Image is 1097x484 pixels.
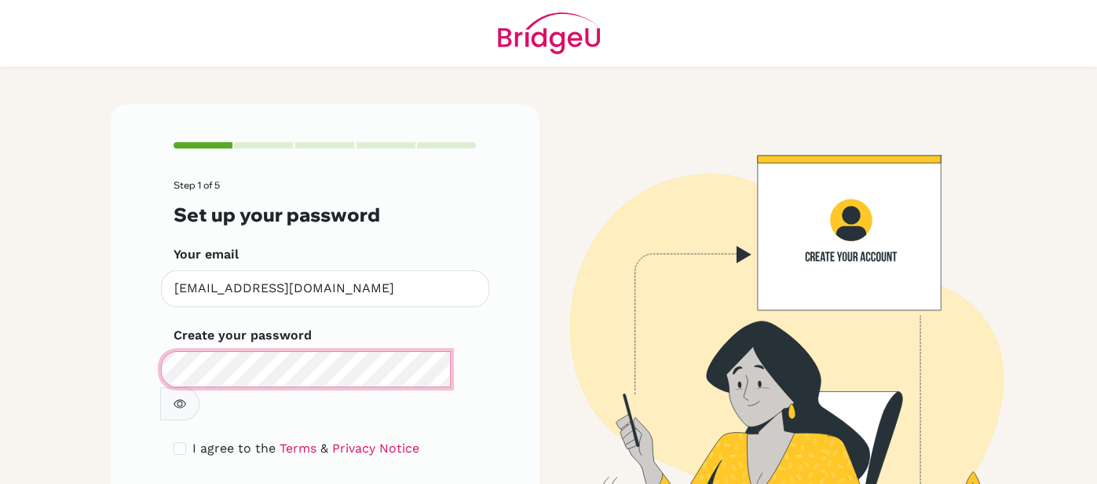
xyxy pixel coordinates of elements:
[332,441,419,456] a: Privacy Notice
[174,203,477,226] h3: Set up your password
[320,441,328,456] span: &
[174,245,239,264] label: Your email
[174,326,312,345] label: Create your password
[192,441,276,456] span: I agree to the
[161,270,489,307] input: Insert your email*
[280,441,316,456] a: Terms
[174,179,220,191] span: Step 1 of 5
